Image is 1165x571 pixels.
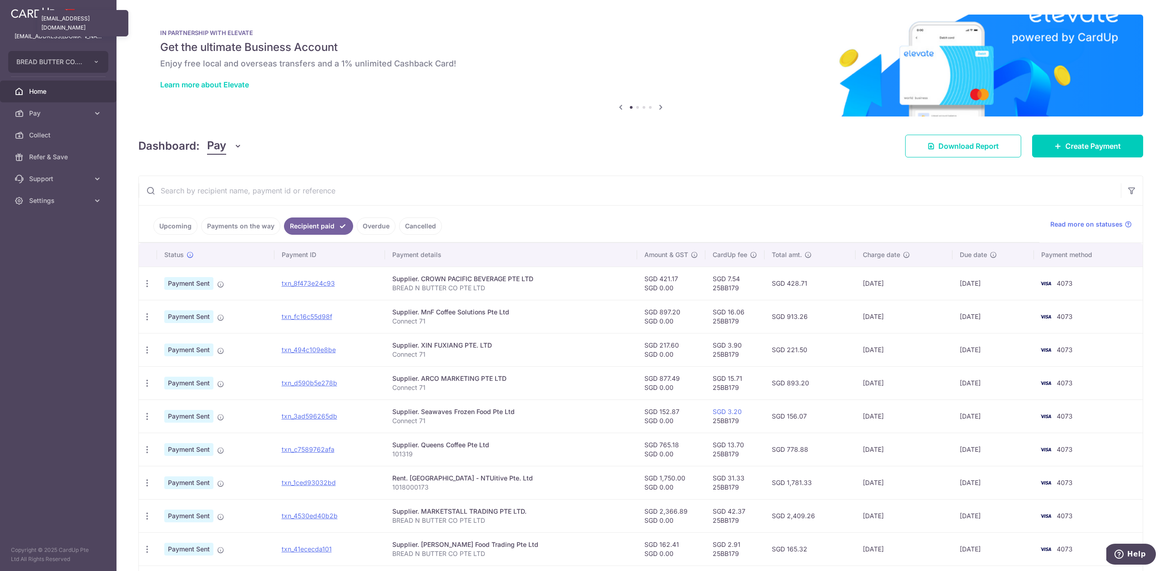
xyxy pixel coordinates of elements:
span: Total amt. [772,250,802,259]
span: 4073 [1057,545,1073,553]
img: CardUp [11,7,56,18]
a: Create Payment [1032,135,1143,157]
span: 4073 [1057,379,1073,387]
img: Bank Card [1037,477,1055,488]
input: Search by recipient name, payment id or reference [139,176,1121,205]
td: SGD 765.18 SGD 0.00 [637,433,705,466]
span: Amount & GST [644,250,688,259]
img: Bank Card [1037,544,1055,555]
td: [DATE] [952,267,1034,300]
span: Pay [29,109,89,118]
div: Supplier. XIN FUXIANG PTE. LTD [392,341,630,350]
p: Connect 71 [392,383,630,392]
span: Download Report [938,141,999,152]
a: Download Report [905,135,1021,157]
div: Supplier. Seawaves Frozen Food Pte Ltd [392,407,630,416]
td: [DATE] [856,267,953,300]
td: [DATE] [856,300,953,333]
span: Due date [960,250,987,259]
span: Read more on statuses [1050,220,1123,229]
td: SGD 13.70 25BB179 [705,433,765,466]
iframe: Opens a widget where you can find more information [1106,544,1156,566]
td: SGD 2.91 25BB179 [705,532,765,566]
a: txn_8f473e24c93 [282,279,335,287]
button: Pay [207,137,242,155]
span: 4073 [1057,279,1073,287]
a: txn_fc16c55d98f [282,313,332,320]
td: SGD 31.33 25BB179 [705,466,765,499]
td: SGD 7.54 25BB179 [705,267,765,300]
span: Charge date [863,250,900,259]
img: Bank Card [1037,344,1055,355]
span: Status [164,250,184,259]
a: Cancelled [399,217,442,235]
td: SGD 152.87 SGD 0.00 [637,399,705,433]
td: [DATE] [952,366,1034,399]
div: Supplier. ARCO MARKETING PTE LTD [392,374,630,383]
div: [EMAIL_ADDRESS][DOMAIN_NAME] [37,10,128,36]
span: Payment Sent [164,277,213,290]
td: SGD 162.41 SGD 0.00 [637,532,705,566]
td: SGD 2,409.26 [765,499,855,532]
div: Supplier. CROWN PACIFIC BEVERAGE PTE LTD [392,274,630,283]
span: Payment Sent [164,310,213,323]
td: SGD 877.49 SGD 0.00 [637,366,705,399]
img: Bank Card [1037,411,1055,422]
td: [DATE] [856,399,953,433]
span: CardUp fee [713,250,747,259]
td: [DATE] [856,433,953,466]
a: Learn more about Elevate [160,80,249,89]
td: [DATE] [856,366,953,399]
td: SGD 893.20 [765,366,855,399]
span: Payment Sent [164,510,213,522]
p: Connect 71 [392,350,630,359]
span: Payment Sent [164,377,213,389]
img: Bank Card [1037,311,1055,322]
img: Bank Card [1037,444,1055,455]
td: [DATE] [856,466,953,499]
p: BREAD N BUTTER CO PTE LTD [392,549,630,558]
span: Payment Sent [164,410,213,423]
span: 4073 [1057,512,1073,520]
a: Read more on statuses [1050,220,1132,229]
span: Payment Sent [164,443,213,456]
td: SGD 778.88 [765,433,855,466]
div: Supplier. Queens Coffee Pte Ltd [392,440,630,450]
span: Support [29,174,89,183]
span: Payment Sent [164,476,213,489]
a: Upcoming [153,217,198,235]
img: Renovation banner [138,15,1143,116]
td: SGD 165.32 [765,532,855,566]
p: 1018000173 [392,483,630,492]
span: 4073 [1057,346,1073,354]
td: [DATE] [952,333,1034,366]
a: txn_4530ed40b2b [282,512,338,520]
td: SGD 421.17 SGD 0.00 [637,267,705,300]
td: SGD 16.06 25BB179 [705,300,765,333]
span: Settings [29,196,89,205]
td: [DATE] [856,532,953,566]
span: Collect [29,131,89,140]
td: SGD 3.90 25BB179 [705,333,765,366]
td: SGD 156.07 [765,399,855,433]
span: Pay [207,137,226,155]
span: 4073 [1057,479,1073,486]
div: Rent. [GEOGRAPHIC_DATA] - NTUitive Pte. Ltd [392,474,630,483]
span: Refer & Save [29,152,89,162]
td: SGD 15.71 25BB179 [705,366,765,399]
a: Recipient paid [284,217,353,235]
p: Connect 71 [392,416,630,425]
img: Bank Card [1037,278,1055,289]
p: BREAD N BUTTER CO PTE LTD [392,516,630,525]
div: Supplier. [PERSON_NAME] Food Trading Pte Ltd [392,540,630,549]
td: [DATE] [952,532,1034,566]
td: SGD 1,781.33 [765,466,855,499]
h4: Dashboard: [138,138,200,154]
td: SGD 1,750.00 SGD 0.00 [637,466,705,499]
a: txn_494c109e8be [282,346,336,354]
img: Bank Card [1037,378,1055,389]
h5: Get the ultimate Business Account [160,40,1121,55]
a: txn_1ced93032bd [282,479,336,486]
img: Bank Card [1037,510,1055,521]
span: Create Payment [1065,141,1121,152]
